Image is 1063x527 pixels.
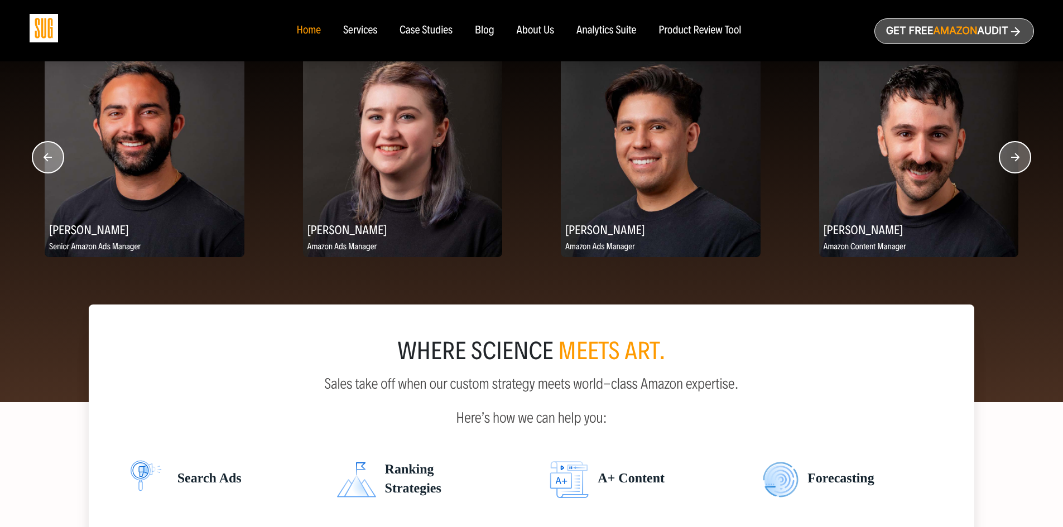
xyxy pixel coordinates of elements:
[296,25,320,37] a: Home
[400,25,453,37] a: Case Studies
[561,57,761,257] img: Victor Farfan Baltazar, Amazon Ads Manager
[124,460,169,499] img: Search ads
[343,25,377,37] a: Services
[658,25,741,37] a: Product Review Tool
[303,219,503,240] h2: [PERSON_NAME]
[933,25,977,37] span: Amazon
[589,460,665,499] span: A+ Content
[550,460,589,499] img: Search ads
[116,401,948,426] p: Here’s how we can help you:
[45,219,244,240] h2: [PERSON_NAME]
[30,14,58,42] img: Sug
[799,460,874,499] span: Forecasting
[561,240,761,254] p: Amazon Ads Manager
[819,240,1019,254] p: Amazon Content Manager
[116,340,948,362] div: where science
[561,219,761,240] h2: [PERSON_NAME]
[819,219,1019,240] h2: [PERSON_NAME]
[874,18,1034,44] a: Get freeAmazonAudit
[475,25,494,37] a: Blog
[819,57,1019,257] img: Patrick DeRiso, II, Amazon Content Manager
[116,376,948,392] p: Sales take off when our custom strategy meets world-class Amazon expertise.
[337,460,376,499] img: Search ads
[169,460,242,499] span: Search Ads
[303,57,503,257] img: Chelsea Jaffe, Amazon Ads Manager
[763,460,799,499] img: Search ads
[45,240,244,254] p: Senior Amazon Ads Manager
[558,336,666,366] span: meets art.
[576,25,636,37] a: Analytics Suite
[376,460,441,499] span: Ranking Strategies
[303,240,503,254] p: Amazon Ads Manager
[45,57,244,257] img: Anthony Hernandez, Senior Amazon Ads Manager
[517,25,555,37] a: About Us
